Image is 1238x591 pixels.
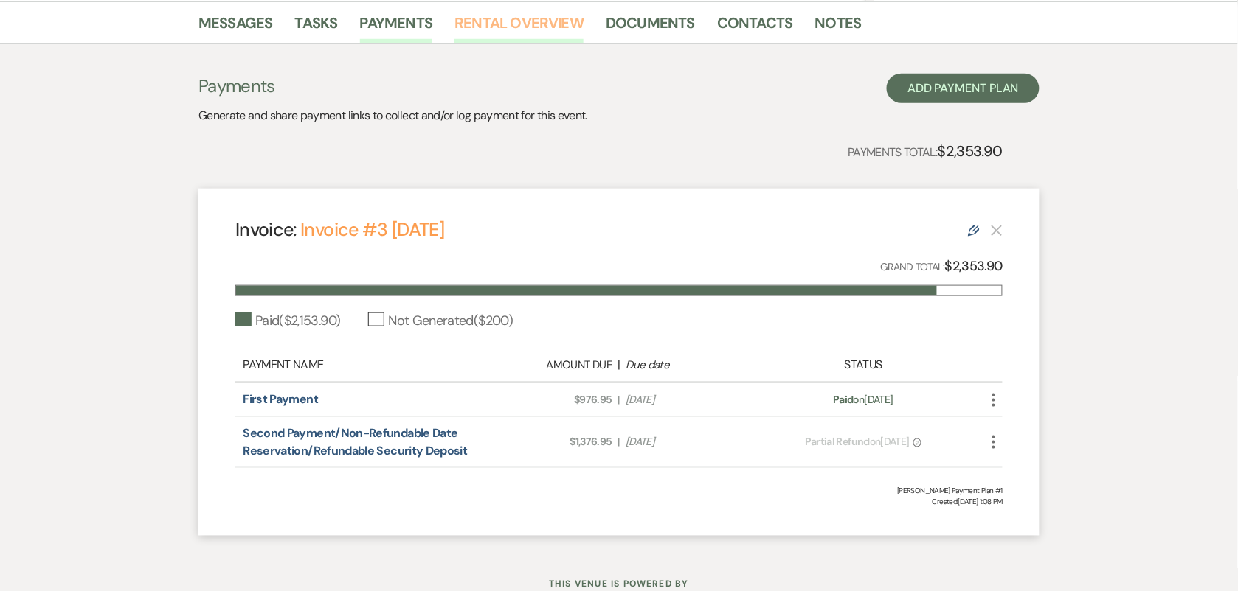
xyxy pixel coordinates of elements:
[834,393,854,406] span: Paid
[770,434,958,450] div: on [DATE]
[717,11,793,43] a: Contacts
[770,356,958,374] div: Status
[235,497,1003,508] span: Created: [DATE] 1:08 PM
[618,392,620,408] span: |
[626,434,761,450] span: [DATE]
[815,11,862,43] a: Notes
[938,141,1003,161] strong: $2,353.90
[468,356,770,374] div: |
[848,139,1003,163] p: Payments Total:
[198,74,587,99] h3: Payments
[295,11,338,43] a: Tasks
[300,217,444,242] a: Invoice #3 [DATE]
[945,257,1003,275] strong: $2,353.90
[476,357,612,374] div: Amount Due
[360,11,433,43] a: Payments
[198,106,587,125] p: Generate and share payment links to collect and/or log payment for this event.
[235,486,1003,497] div: [PERSON_NAME] Payment Plan #1
[626,357,762,374] div: Due date
[805,435,870,448] span: Partial Refund
[606,11,695,43] a: Documents
[477,392,612,408] span: $976.95
[913,438,921,447] span: ?
[243,356,468,374] div: Payment Name
[368,311,513,331] div: Not Generated ( $200 )
[770,392,958,408] div: on [DATE]
[454,11,584,43] a: Rental Overview
[243,425,467,458] a: Second Payment/Non-Refundable Date Reservation/Refundable Security Deposit
[618,434,620,450] span: |
[235,311,340,331] div: Paid ( $2,153.90 )
[243,391,318,407] a: First Payment
[880,256,1003,277] p: Grand Total:
[626,392,761,408] span: [DATE]
[991,224,1003,237] button: This payment plan cannot be deleted because it contains links that have been paid through Weven’s...
[235,217,444,242] h4: Invoice:
[198,11,273,43] a: Messages
[477,434,612,450] span: $1,376.95
[887,74,1040,103] button: Add Payment Plan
